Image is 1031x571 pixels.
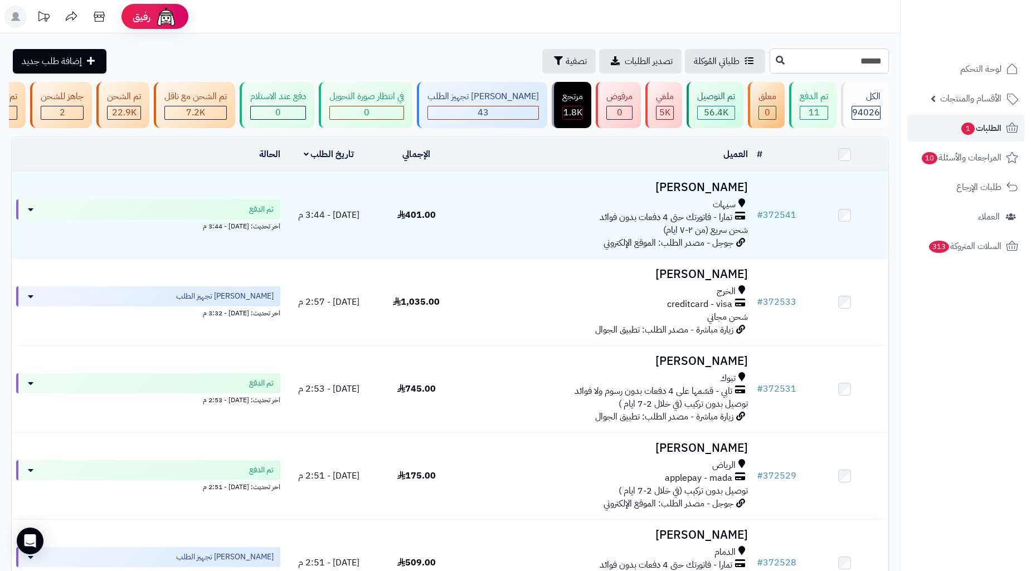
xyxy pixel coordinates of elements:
[237,82,317,128] a: دفع عند الاستلام 0
[298,469,359,482] span: [DATE] - 2:51 م
[712,459,736,472] span: الرياض
[465,268,748,281] h3: [PERSON_NAME]
[757,208,796,222] a: #372541
[765,106,770,119] span: 0
[757,469,796,482] a: #372529
[907,56,1024,82] a: لوحة التحكم
[746,82,787,128] a: معلق 0
[16,219,280,231] div: اخر تحديث: [DATE] - 3:44 م
[625,55,673,68] span: تصدير الطلبات
[940,91,1001,106] span: الأقسام والمنتجات
[599,49,682,74] a: تصدير الطلبات
[800,106,828,119] div: 11
[717,285,736,298] span: الخرج
[176,291,274,302] span: [PERSON_NAME] تجهيز الطلب
[656,106,673,119] div: 4954
[152,82,237,128] a: تم الشحن مع ناقل 7.2K
[607,106,632,119] div: 0
[907,203,1024,230] a: العملاء
[698,106,735,119] div: 56428
[604,236,733,250] span: جوجل - مصدر الطلب: الموقع الإلكتروني
[704,106,728,119] span: 56.4K
[907,144,1024,171] a: المراجعات والأسئلة10
[542,49,596,74] button: تصفية
[41,106,83,119] div: 2
[562,90,583,103] div: مرتجع
[667,298,732,311] span: creditcard - visa
[663,223,748,237] span: شحن سريع (من ٢-٧ ايام)
[478,106,489,119] span: 43
[809,106,820,119] span: 11
[427,90,539,103] div: [PERSON_NAME] تجهيز الطلب
[907,233,1024,260] a: السلات المتروكة313
[566,55,587,68] span: تصفية
[960,120,1001,136] span: الطلبات
[250,90,306,103] div: دفع عند الاستلام
[759,106,776,119] div: 0
[707,310,748,324] span: شحن مجاني
[16,480,280,492] div: اخر تحديث: [DATE] - 2:51 م
[852,106,880,119] span: 94026
[465,529,748,541] h3: [PERSON_NAME]
[757,295,796,309] a: #372533
[330,106,403,119] div: 0
[595,410,733,423] span: زيارة مباشرة - مصدر الطلب: تطبيق الجوال
[428,106,538,119] div: 43
[22,55,82,68] span: إضافة طلب جديد
[397,469,436,482] span: 175.00
[16,306,280,318] div: اخر تحديث: [DATE] - 3:32 م
[298,295,359,309] span: [DATE] - 2:57 م
[397,382,436,396] span: 745.00
[251,106,305,119] div: 0
[757,148,762,161] a: #
[317,82,415,128] a: في انتظار صورة التحويل 0
[757,469,763,482] span: #
[643,82,684,128] a: ملغي 5K
[563,106,582,119] div: 1804
[713,198,736,211] span: سيهات
[956,179,1001,195] span: طلبات الإرجاع
[275,106,281,119] span: 0
[563,106,582,119] span: 1.8K
[757,556,796,569] a: #372528
[249,465,274,476] span: تم الدفع
[600,211,732,224] span: تمارا - فاتورتك حتى 4 دفعات بدون فوائد
[41,90,84,103] div: جاهز للشحن
[839,82,891,128] a: الكل94026
[60,106,65,119] span: 2
[852,90,881,103] div: الكل
[17,528,43,554] div: Open Intercom Messenger
[594,82,643,128] a: مرفوض 0
[929,241,949,253] span: 313
[723,148,748,161] a: العميل
[758,90,776,103] div: معلق
[907,174,1024,201] a: طلبات الإرجاع
[697,90,735,103] div: تم التوصيل
[907,115,1024,141] a: الطلبات1
[960,61,1001,77] span: لوحة التحكم
[393,295,440,309] span: 1,035.00
[364,106,369,119] span: 0
[155,6,177,28] img: ai-face.png
[16,393,280,405] div: اخر تحديث: [DATE] - 2:53 م
[757,208,763,222] span: #
[684,82,746,128] a: تم التوصيل 56.4K
[329,90,404,103] div: في انتظار صورة التحويل
[961,123,975,135] span: 1
[176,552,274,563] span: [PERSON_NAME] تجهيز الطلب
[94,82,152,128] a: تم الشحن 22.9K
[298,556,359,569] span: [DATE] - 2:51 م
[304,148,354,161] a: تاريخ الطلب
[757,382,796,396] a: #372531
[112,106,137,119] span: 22.9K
[757,295,763,309] span: #
[685,49,765,74] a: طلباتي المُوكلة
[619,484,748,497] span: توصيل بدون تركيب (في خلال 2-7 ايام )
[402,148,430,161] a: الإجمالي
[549,82,594,128] a: مرتجع 1.8K
[28,82,94,128] a: جاهز للشحن 2
[720,372,736,385] span: تبوك
[13,49,106,74] a: إضافة طلب جديد
[465,355,748,368] h3: [PERSON_NAME]
[656,90,674,103] div: ملغي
